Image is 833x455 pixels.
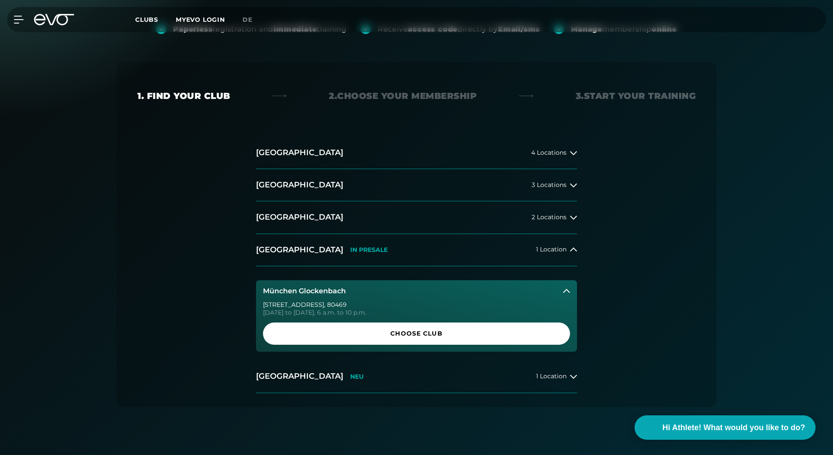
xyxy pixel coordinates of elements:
[176,16,225,24] a: MYEVO LOGIN
[135,16,158,24] span: Clubs
[263,287,346,295] h3: München Glockenbach
[263,302,570,308] div: [STREET_ADDRESS] , 80469
[576,90,696,102] div: 3. Start your Training
[256,137,577,169] button: [GEOGRAPHIC_DATA]4 Locations
[532,182,567,188] span: 3 Locations
[350,373,364,380] p: NEU
[242,15,263,25] a: de
[256,371,343,382] h2: [GEOGRAPHIC_DATA]
[263,323,570,345] a: Choose Club
[536,373,567,380] span: 1 Location
[256,234,577,266] button: [GEOGRAPHIC_DATA]IN PRESALE1 Location
[256,212,343,223] h2: [GEOGRAPHIC_DATA]
[532,214,567,221] span: 2 Locations
[263,309,570,316] div: [DATE] to [DATE], 6 a.m. to 10 p.m.
[256,244,343,255] h2: [GEOGRAPHIC_DATA]
[256,147,343,158] h2: [GEOGRAPHIC_DATA]
[256,180,343,190] h2: [GEOGRAPHIC_DATA]
[531,149,567,156] span: 4 Locations
[662,422,805,434] span: Hi Athlete! What would you like to do?
[256,280,577,302] button: München Glockenbach
[256,169,577,201] button: [GEOGRAPHIC_DATA]3 Locations
[329,90,477,102] div: 2. Choose your membership
[256,360,577,393] button: [GEOGRAPHIC_DATA]NEU1 Location
[135,15,176,24] a: Clubs
[242,16,253,24] span: de
[635,415,816,440] button: Hi Athlete! What would you like to do?
[256,201,577,234] button: [GEOGRAPHIC_DATA]2 Locations
[350,246,388,254] p: IN PRESALE
[536,246,567,253] span: 1 Location
[137,90,230,102] div: 1. Find your club
[284,329,549,338] span: Choose Club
